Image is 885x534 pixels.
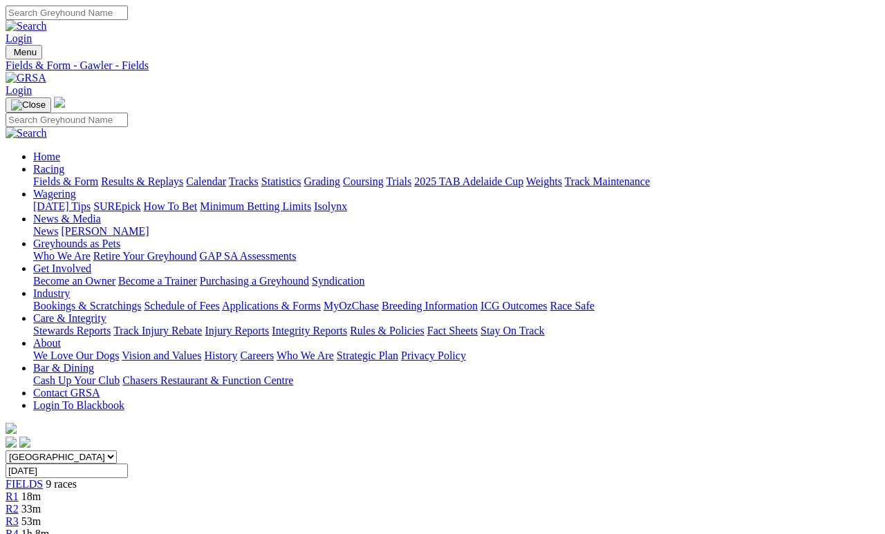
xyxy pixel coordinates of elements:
[46,478,77,490] span: 9 races
[33,175,98,187] a: Fields & Form
[118,275,197,287] a: Become a Trainer
[33,362,94,374] a: Bar & Dining
[200,200,311,212] a: Minimum Betting Limits
[386,175,411,187] a: Trials
[304,175,340,187] a: Grading
[204,350,237,361] a: History
[6,113,128,127] input: Search
[33,374,120,386] a: Cash Up Your Club
[33,300,141,312] a: Bookings & Scratchings
[33,213,101,225] a: News & Media
[6,127,47,140] img: Search
[33,374,879,387] div: Bar & Dining
[33,350,879,362] div: About
[33,337,61,349] a: About
[481,325,544,336] a: Stay On Track
[414,175,523,187] a: 2025 TAB Adelaide Cup
[427,325,478,336] a: Fact Sheets
[21,503,41,515] span: 33m
[200,275,309,287] a: Purchasing a Greyhound
[33,263,91,274] a: Get Involved
[272,325,347,336] a: Integrity Reports
[101,175,183,187] a: Results & Replays
[33,175,879,188] div: Racing
[33,312,106,324] a: Care & Integrity
[11,99,46,111] img: Close
[6,515,19,527] a: R3
[33,225,58,237] a: News
[33,200,91,212] a: [DATE] Tips
[382,300,478,312] a: Breeding Information
[21,515,41,527] span: 53m
[277,350,334,361] a: Who We Are
[33,225,879,238] div: News & Media
[61,225,149,237] a: [PERSON_NAME]
[200,250,297,262] a: GAP SA Assessments
[33,275,879,287] div: Get Involved
[6,45,42,59] button: Toggle navigation
[93,250,197,262] a: Retire Your Greyhound
[6,97,51,113] button: Toggle navigation
[550,300,594,312] a: Race Safe
[205,325,269,336] a: Injury Reports
[33,275,115,287] a: Become an Owner
[33,200,879,213] div: Wagering
[33,325,111,336] a: Stewards Reports
[350,325,425,336] a: Rules & Policies
[6,20,47,32] img: Search
[33,287,70,299] a: Industry
[324,300,379,312] a: MyOzChase
[6,464,128,478] input: Select date
[14,47,37,57] span: Menu
[33,163,64,175] a: Racing
[6,503,19,515] a: R2
[565,175,650,187] a: Track Maintenance
[343,175,384,187] a: Coursing
[229,175,259,187] a: Tracks
[33,387,100,399] a: Contact GRSA
[33,250,91,262] a: Who We Are
[21,490,41,502] span: 18m
[144,200,198,212] a: How To Bet
[33,300,879,312] div: Industry
[261,175,301,187] a: Statistics
[33,399,124,411] a: Login To Blackbook
[54,97,65,108] img: logo-grsa-white.png
[6,423,17,434] img: logo-grsa-white.png
[122,350,201,361] a: Vision and Values
[33,250,879,263] div: Greyhounds as Pets
[19,437,30,448] img: twitter.svg
[6,72,46,84] img: GRSA
[122,374,293,386] a: Chasers Restaurant & Function Centre
[481,300,547,312] a: ICG Outcomes
[6,6,128,20] input: Search
[401,350,466,361] a: Privacy Policy
[312,275,364,287] a: Syndication
[314,200,347,212] a: Isolynx
[6,32,32,44] a: Login
[526,175,562,187] a: Weights
[144,300,219,312] a: Schedule of Fees
[6,490,19,502] a: R1
[6,478,43,490] a: FIELDS
[33,238,120,249] a: Greyhounds as Pets
[6,437,17,448] img: facebook.svg
[113,325,202,336] a: Track Injury Rebate
[222,300,321,312] a: Applications & Forms
[6,84,32,96] a: Login
[33,151,60,162] a: Home
[33,325,879,337] div: Care & Integrity
[240,350,274,361] a: Careers
[337,350,398,361] a: Strategic Plan
[6,59,879,72] a: Fields & Form - Gawler - Fields
[33,350,119,361] a: We Love Our Dogs
[186,175,226,187] a: Calendar
[93,200,140,212] a: SUREpick
[33,188,76,200] a: Wagering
